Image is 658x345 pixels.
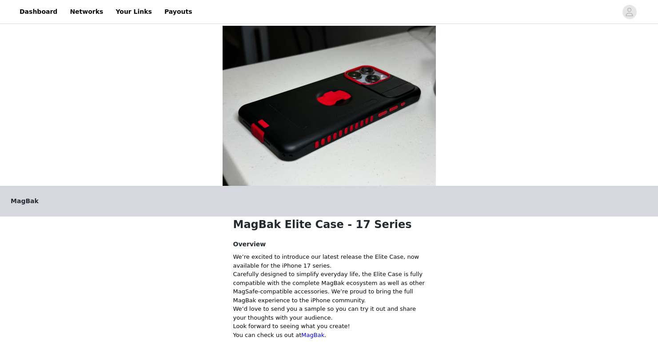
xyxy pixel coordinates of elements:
[11,197,39,206] span: MagBak
[159,2,198,22] a: Payouts
[233,322,425,331] p: Look forward to seeing what you create!
[301,332,324,338] a: MagBak
[64,2,108,22] a: Networks
[223,26,436,186] img: campaign image
[233,305,425,322] p: We’d love to send you a sample so you can try it out and share your thoughts with your audience.
[625,5,634,19] div: avatar
[233,253,425,270] p: We’re excited to introduce our latest release the Elite Case, now available for the iPhone 17 ser...
[233,331,425,340] p: You can check us out at .
[233,270,425,305] p: Carefully designed to simplify everyday life, the Elite Case is fully compatible with the complet...
[233,240,425,249] h4: Overview
[233,217,425,233] h1: MagBak Elite Case - 17 Series
[110,2,157,22] a: Your Links
[14,2,63,22] a: Dashboard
